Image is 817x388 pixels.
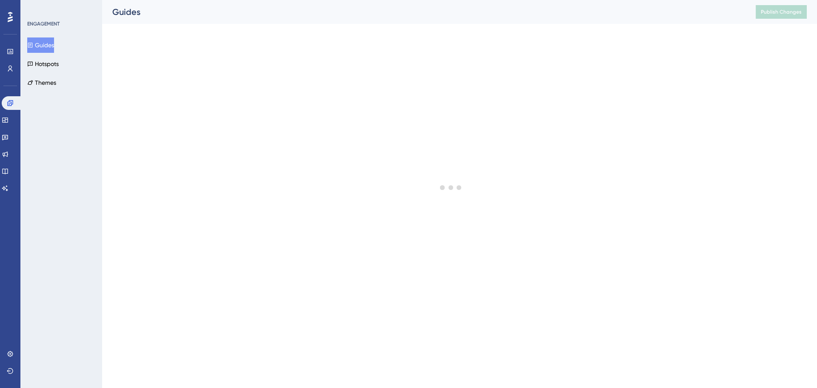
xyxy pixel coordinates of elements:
[112,6,734,18] div: Guides
[27,37,54,53] button: Guides
[761,9,802,15] span: Publish Changes
[27,56,59,72] button: Hotspots
[27,20,60,27] div: ENGAGEMENT
[27,75,56,90] button: Themes
[756,5,807,19] button: Publish Changes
